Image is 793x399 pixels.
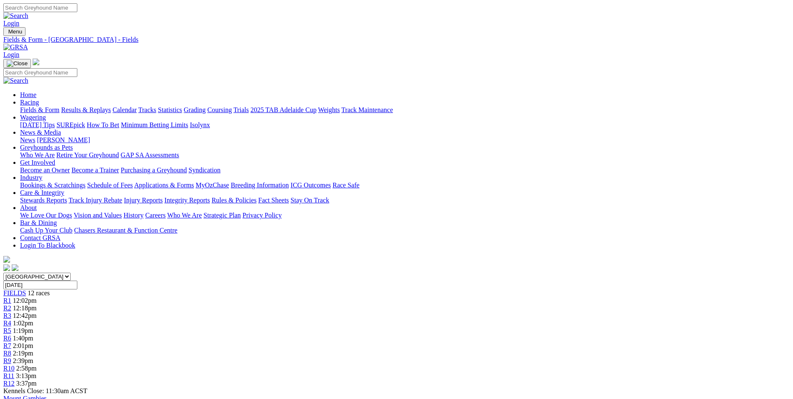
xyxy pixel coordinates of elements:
a: Bookings & Scratchings [20,182,85,189]
a: FIELDS [3,289,26,297]
a: Vision and Values [74,212,122,219]
a: Tracks [138,106,156,113]
a: Wagering [20,114,46,121]
a: Results & Replays [61,106,111,113]
a: Industry [20,174,42,181]
a: How To Bet [87,121,120,128]
a: R2 [3,304,11,312]
a: Grading [184,106,206,113]
a: Privacy Policy [242,212,282,219]
a: ICG Outcomes [291,182,331,189]
a: Contact GRSA [20,234,60,241]
a: Care & Integrity [20,189,64,196]
a: Schedule of Fees [87,182,133,189]
a: Chasers Restaurant & Function Centre [74,227,177,234]
span: 1:40pm [13,335,33,342]
span: R9 [3,357,11,364]
span: Menu [8,28,22,35]
a: R11 [3,372,14,379]
a: Who We Are [167,212,202,219]
span: 1:19pm [13,327,33,334]
a: Home [20,91,36,98]
span: 2:01pm [13,342,33,349]
a: Fields & Form - [GEOGRAPHIC_DATA] - Fields [3,36,790,43]
a: Purchasing a Greyhound [121,166,187,174]
div: Wagering [20,121,790,129]
a: Get Involved [20,159,55,166]
a: Strategic Plan [204,212,241,219]
a: R12 [3,380,15,387]
a: Syndication [189,166,220,174]
a: Statistics [158,106,182,113]
span: Kennels Close: 11:30am ACST [3,387,87,394]
a: Stay On Track [291,197,329,204]
span: R10 [3,365,15,372]
a: Calendar [112,106,137,113]
a: Cash Up Your Club [20,227,72,234]
a: R1 [3,297,11,304]
img: Close [7,60,28,67]
a: Fields & Form [20,106,59,113]
img: Search [3,12,28,20]
a: GAP SA Assessments [121,151,179,159]
a: Login [3,51,19,58]
a: Track Maintenance [342,106,393,113]
a: Greyhounds as Pets [20,144,73,151]
span: 12:02pm [13,297,37,304]
span: 3:13pm [16,372,36,379]
span: 1:02pm [13,320,33,327]
div: News & Media [20,136,790,144]
input: Search [3,68,77,77]
a: About [20,204,37,211]
a: Coursing [207,106,232,113]
img: Search [3,77,28,84]
span: 2:19pm [13,350,33,357]
img: logo-grsa-white.png [3,256,10,263]
a: Login [3,20,19,27]
a: Login To Blackbook [20,242,75,249]
a: We Love Our Dogs [20,212,72,219]
a: Stewards Reports [20,197,67,204]
a: R7 [3,342,11,349]
div: Industry [20,182,790,189]
a: Become a Trainer [71,166,119,174]
div: Bar & Dining [20,227,790,234]
a: History [123,212,143,219]
a: Become an Owner [20,166,70,174]
a: MyOzChase [196,182,229,189]
a: R6 [3,335,11,342]
a: Minimum Betting Limits [121,121,188,128]
div: About [20,212,790,219]
a: Track Injury Rebate [69,197,122,204]
img: twitter.svg [12,264,18,271]
a: R8 [3,350,11,357]
a: [PERSON_NAME] [37,136,90,143]
a: Isolynx [190,121,210,128]
a: Injury Reports [124,197,163,204]
span: 2:39pm [13,357,33,364]
a: Applications & Forms [134,182,194,189]
a: 2025 TAB Adelaide Cup [250,106,316,113]
a: Race Safe [332,182,359,189]
span: 3:37pm [16,380,37,387]
a: Trials [233,106,249,113]
img: logo-grsa-white.png [33,59,39,65]
a: Who We Are [20,151,55,159]
a: Retire Your Greyhound [56,151,119,159]
a: Careers [145,212,166,219]
span: R5 [3,327,11,334]
a: News & Media [20,129,61,136]
span: R3 [3,312,11,319]
input: Select date [3,281,77,289]
input: Search [3,3,77,12]
div: Racing [20,106,790,114]
a: Fact Sheets [258,197,289,204]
